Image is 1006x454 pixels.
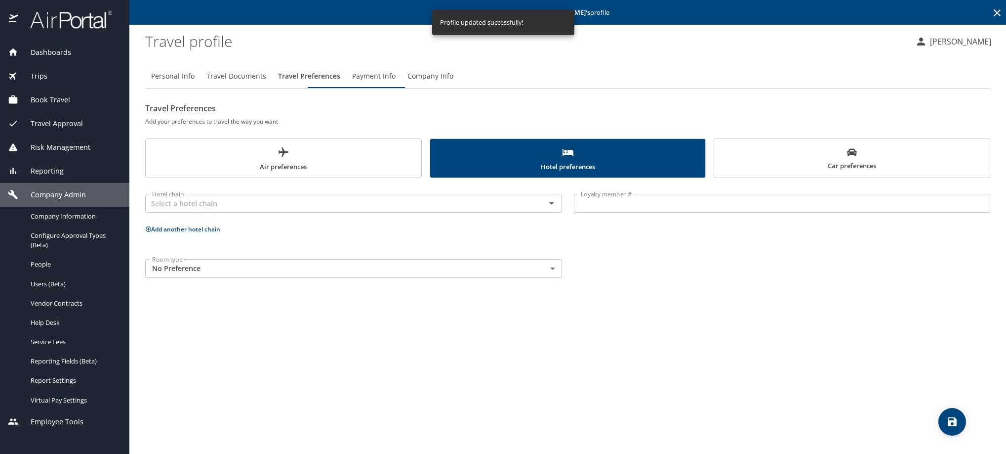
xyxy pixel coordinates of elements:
div: No Preference [145,259,562,278]
img: icon-airportal.png [9,10,19,29]
span: Travel Approval [18,118,83,129]
span: Air preferences [152,146,415,173]
span: Reporting Fields (Beta) [31,357,118,366]
span: Employee Tools [18,416,83,427]
span: Vendor Contracts [31,299,118,308]
button: Add another hotel chain [145,225,220,233]
span: Company Admin [18,189,86,200]
span: Reporting [18,166,64,177]
img: airportal-logo.png [19,10,112,29]
p: [PERSON_NAME] [927,36,991,47]
span: Risk Management [18,142,90,153]
button: [PERSON_NAME] [911,33,995,50]
span: Car preferences [720,147,984,172]
span: Travel Documents [206,70,266,83]
span: Virtual Pay Settings [31,396,118,405]
p: Editing profile [132,9,1003,16]
span: Hotel preferences [436,146,700,173]
span: Report Settings [31,376,118,385]
span: Travel Preferences [278,70,340,83]
h6: Add your preferences to travel the way you want [145,116,990,127]
input: Select a hotel chain [148,197,530,210]
button: save [938,408,966,436]
button: Open [545,196,559,210]
span: Payment Info [352,70,396,83]
span: Dashboards [18,47,71,58]
span: Users (Beta) [31,279,118,289]
span: Company Info [407,70,453,83]
h1: Travel profile [145,26,907,56]
span: People [31,260,118,269]
span: Book Travel [18,94,70,105]
span: Help Desk [31,318,118,327]
span: Configure Approval Types (Beta) [31,231,118,250]
div: Profile updated successfully! [440,13,523,32]
span: Company Information [31,212,118,221]
div: Profile [145,64,990,88]
span: Service Fees [31,337,118,347]
h2: Travel Preferences [145,100,990,116]
span: Personal Info [151,70,195,83]
span: Trips [18,71,47,82]
div: scrollable force tabs example [145,138,990,178]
